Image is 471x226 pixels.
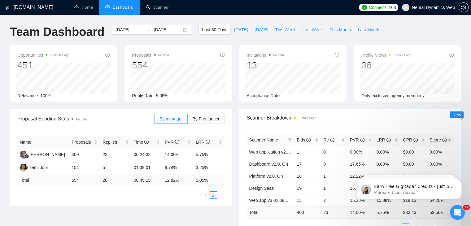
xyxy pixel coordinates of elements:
span: info-circle [105,53,110,57]
span: This Month [329,26,351,33]
td: 5.75 % [374,206,401,218]
td: 400 [294,206,321,218]
td: 00:45:15 [131,174,162,186]
span: Re [323,137,334,142]
td: 23 [321,206,347,218]
td: 12.82 % [162,174,193,186]
td: 14.00 % [347,206,374,218]
a: 1 [210,192,217,198]
span: info-circle [442,138,447,142]
a: Web app v3 01.08 boost on [249,198,302,203]
a: TTemi Jobi [20,165,48,170]
a: AS[PERSON_NAME] [20,152,65,157]
span: Proposal Sending Stats [17,115,155,123]
td: 154 [69,161,100,174]
button: right [217,191,225,199]
span: info-circle [144,140,149,144]
img: logo [5,3,10,13]
th: Proposals [69,136,100,148]
span: Scanner Breakdown [247,114,454,122]
span: Last 30 Days [202,26,227,33]
td: 0 [321,146,347,158]
input: End date [154,26,182,33]
button: setting [459,2,469,12]
td: 0.00% [374,146,401,158]
span: Proposals [132,51,169,59]
span: to [146,27,151,32]
span: right [219,193,223,197]
td: 18 [294,170,321,182]
a: setting [459,5,469,10]
span: user [403,5,408,10]
td: $0.00 [400,146,427,158]
span: 12 [463,205,470,210]
td: 19 [294,182,321,194]
span: -- [282,93,285,98]
span: left [204,193,208,197]
td: 13 [294,194,321,206]
li: Previous Page [202,191,210,199]
input: Start date [116,26,144,33]
span: No data [76,118,87,121]
span: Only exclusive agency members [361,93,424,98]
td: 3.25% [193,161,224,174]
button: left [202,191,210,199]
div: 36 [361,59,411,71]
a: Design Saas [249,186,274,191]
time: 19 hours ago [298,116,316,120]
td: 14.00% [162,148,193,161]
td: Total [17,174,69,186]
span: Acceptance Rate [247,93,280,98]
span: [DATE] [255,26,268,33]
h1: Team Dashboard [10,25,104,39]
span: Reply Rate [132,93,153,98]
span: Opportunities [17,51,69,59]
span: CPR [403,137,417,142]
td: 1 [294,146,321,158]
span: swap-right [146,27,151,32]
td: $0.00 [400,158,427,170]
a: Platform v2.0. On [249,174,283,179]
span: info-circle [330,138,334,142]
span: info-circle [306,138,311,142]
iframe: Intercom notifications сообщение [347,166,471,209]
img: T [20,164,28,172]
time: 19 hours ago [393,54,411,57]
span: Relevance [17,93,38,98]
td: 5.05 % [193,174,224,186]
span: LRR [377,137,391,142]
img: upwork-logo.png [362,5,367,10]
span: setting [459,5,468,10]
button: This Week [272,25,299,35]
span: Scanner Name [249,137,278,142]
span: Profile Views [361,51,411,59]
span: info-circle [220,53,225,57]
button: This Month [326,25,354,35]
span: Last Week [302,26,323,33]
span: Replies [102,139,124,146]
span: Score [430,137,446,142]
span: info-circle [386,138,391,142]
li: Next Page [217,191,225,199]
li: 1 [210,191,217,199]
button: Last Week [299,25,326,35]
img: AS [20,151,28,159]
span: No data [158,54,169,57]
span: 5.05% [156,93,168,98]
span: 163 [389,4,396,11]
span: Bids [297,137,311,142]
a: Web application v2.0. On [249,150,298,154]
span: New [452,112,461,117]
td: 1 [321,170,347,182]
span: PVR [350,137,364,142]
td: 400 [69,148,100,161]
span: Proposals [72,139,93,146]
div: [PERSON_NAME] [29,151,65,158]
button: Last 30 Days [198,25,231,35]
td: 01:39:01 [131,161,162,174]
span: 100% [40,93,51,98]
span: PVR [165,140,179,145]
span: No data [273,54,284,57]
